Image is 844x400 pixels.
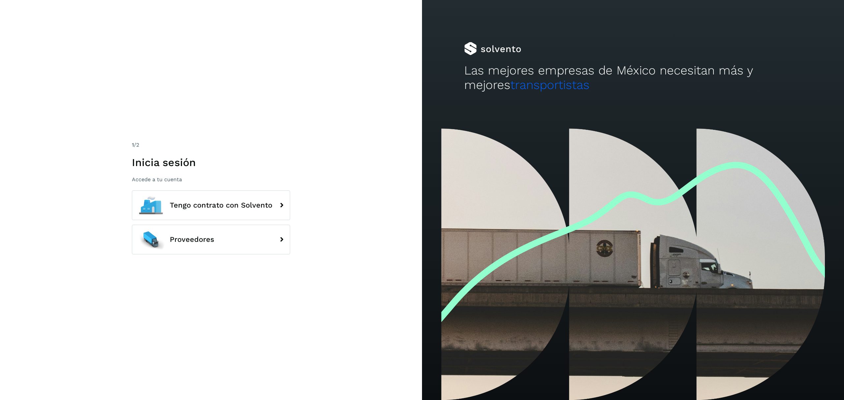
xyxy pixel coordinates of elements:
button: Proveedores [132,225,290,254]
button: Tengo contrato con Solvento [132,190,290,220]
span: 1 [132,142,134,148]
h2: Las mejores empresas de México necesitan más y mejores [464,63,802,93]
span: Proveedores [170,236,214,243]
span: Tengo contrato con Solvento [170,201,272,209]
p: Accede a tu cuenta [132,176,290,183]
span: transportistas [510,78,589,92]
h1: Inicia sesión [132,156,290,169]
div: /2 [132,141,290,149]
